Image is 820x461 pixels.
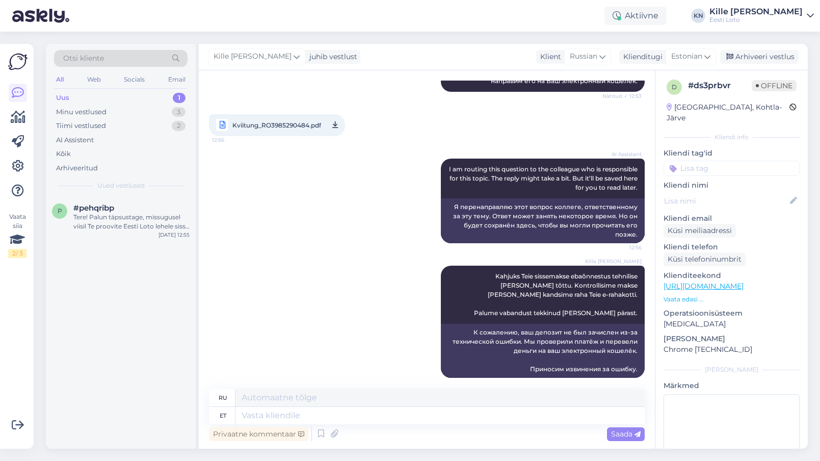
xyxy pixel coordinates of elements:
div: Vaata siia [8,212,27,258]
div: KN [691,9,705,23]
div: Arhiveeri vestlus [720,50,799,64]
input: Lisa nimi [664,195,788,207]
div: # ds3prbvr [688,80,752,92]
p: Kliendi email [664,213,800,224]
span: Offline [752,80,797,91]
div: All [54,73,66,86]
div: 1 [173,93,186,103]
a: Kviitung_RO3985290484.pdf12:56 [209,114,345,136]
p: [MEDICAL_DATA] [664,319,800,329]
p: Kliendi tag'id [664,148,800,159]
a: [URL][DOMAIN_NAME] [664,281,744,291]
span: Russian [570,51,597,62]
span: Nähtud ✓ 12:53 [602,92,642,100]
div: 3 [172,107,186,117]
p: Märkmed [664,380,800,391]
div: Я перенаправляю этот вопрос коллеге, ответственному за эту тему. Ответ может занять некоторое вре... [441,198,645,243]
a: Kille [PERSON_NAME]Eesti Loto [709,8,814,24]
p: Kliendi nimi [664,180,800,191]
span: #pehqribp [73,203,114,213]
div: Email [166,73,188,86]
div: К сожалению, ваш депозит не был зачислен из-за технической ошибки. Мы проверили платёж и перевели... [441,324,645,378]
div: et [220,407,226,424]
span: Kahjuks Teie sissemakse ebaõnnestus tehnilise [PERSON_NAME] tõttu. Kontrollisime makse [PERSON_NA... [474,272,639,317]
span: 12:56 [603,244,642,251]
div: [GEOGRAPHIC_DATA], Kohtla-Järve [667,102,789,123]
div: Küsi telefoninumbrit [664,252,746,266]
span: Kviitung_RO3985290484.pdf [232,119,321,132]
div: Socials [122,73,147,86]
p: Klienditeekond [664,270,800,281]
div: 2 [172,121,186,131]
div: 2 / 3 [8,249,27,258]
div: [DATE] 12:55 [158,231,190,239]
div: Eesti Loto [709,16,803,24]
div: Tiimi vestlused [56,121,106,131]
p: Vaata edasi ... [664,295,800,304]
p: Operatsioonisüsteem [664,308,800,319]
div: Kliendi info [664,133,800,142]
span: Otsi kliente [63,53,104,64]
div: Klienditugi [619,52,663,62]
img: Askly Logo [8,52,28,71]
div: AI Assistent [56,135,94,145]
div: Aktiivne [604,7,667,25]
div: Web [85,73,103,86]
div: Tere! Palun täpsustage, missugusel viisil Te proovite Eesti Loto lehele sisse logida ning millise... [73,213,190,231]
span: d [672,83,677,91]
div: [PERSON_NAME] [664,365,800,374]
span: Kille [PERSON_NAME] [214,51,292,62]
p: Kliendi telefon [664,242,800,252]
div: Klient [536,52,561,62]
div: Uus [56,93,69,103]
div: Kõik [56,149,71,159]
span: AI Assistent [603,150,642,158]
div: Minu vestlused [56,107,107,117]
span: I am routing this question to the colleague who is responsible for this topic. The reply might ta... [449,165,639,191]
span: p [58,207,62,215]
input: Lisa tag [664,161,800,176]
span: Kille [PERSON_NAME] [585,258,642,265]
span: Uued vestlused [97,181,145,190]
div: Privaatne kommentaar [209,427,308,441]
span: Saada [611,429,641,439]
p: Chrome [TECHNICAL_ID] [664,344,800,355]
div: juhib vestlust [305,52,357,62]
span: 12:56 [212,134,250,146]
div: Arhiveeritud [56,163,98,173]
span: 13:08 [603,378,642,386]
span: Estonian [671,51,702,62]
div: ru [219,389,227,406]
p: [PERSON_NAME] [664,334,800,344]
div: Küsi meiliaadressi [664,224,736,238]
div: Kille [PERSON_NAME] [709,8,803,16]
